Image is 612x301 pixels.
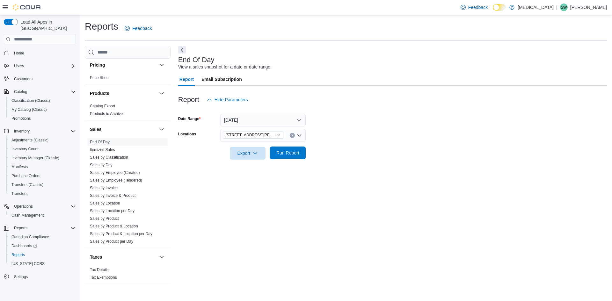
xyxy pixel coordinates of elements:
button: [DATE] [220,114,306,126]
button: Taxes [158,253,165,261]
span: Tax Details [90,267,109,272]
button: Catalog [1,87,78,96]
span: Manifests [11,164,28,169]
span: Export [234,147,262,160]
a: Settings [11,273,30,281]
label: Date Range [178,116,201,121]
a: Sales by Product [90,216,119,221]
span: Purchase Orders [11,173,40,178]
button: Remove 999 Denman Street from selection in this group [277,133,280,137]
span: Classification (Classic) [11,98,50,103]
button: Products [90,90,157,97]
a: Promotions [9,115,33,122]
span: Feedback [132,25,152,32]
a: My Catalog (Classic) [9,106,49,113]
a: Sales by Product & Location [90,224,138,228]
h3: Taxes [90,254,102,260]
a: Sales by Day [90,163,113,167]
span: Reports [14,226,27,231]
span: Feedback [468,4,488,11]
span: Cash Management [11,213,44,218]
a: Transfers (Classic) [9,181,46,189]
a: Home [11,49,27,57]
a: Sales by Classification [90,155,128,160]
span: Reports [11,224,76,232]
a: Tax Exemptions [90,275,117,280]
span: Sales by Product & Location [90,224,138,229]
a: Customers [11,75,35,83]
span: SW [561,4,567,11]
a: Dashboards [9,242,40,250]
button: Operations [11,203,35,210]
button: Hide Parameters [204,93,251,106]
a: Dashboards [6,241,78,250]
button: Pricing [158,61,165,69]
p: | [556,4,557,11]
span: Customers [14,76,33,82]
span: Promotions [9,115,76,122]
a: Catalog Export [90,104,115,108]
a: Inventory Count [9,145,41,153]
span: Settings [11,273,76,281]
span: Inventory [14,129,30,134]
button: Operations [1,202,78,211]
span: Email Subscription [201,73,242,86]
span: Canadian Compliance [9,233,76,241]
span: Manifests [9,163,76,171]
button: Run Report [270,147,306,159]
span: Users [11,62,76,70]
button: Purchase Orders [6,171,78,180]
img: Cova [13,4,41,11]
a: End Of Day [90,140,110,144]
span: My Catalog (Classic) [11,107,47,112]
a: Transfers [9,190,30,197]
span: Cash Management [9,211,76,219]
a: Adjustments (Classic) [9,136,51,144]
span: Reports [9,251,76,259]
span: Transfers [9,190,76,197]
span: Products to Archive [90,111,123,116]
button: Settings [1,272,78,281]
a: Sales by Product & Location per Day [90,232,152,236]
h3: Products [90,90,109,97]
button: Manifests [6,162,78,171]
span: Adjustments (Classic) [9,136,76,144]
a: Sales by Invoice [90,186,118,190]
a: Sales by Employee (Tendered) [90,178,142,183]
button: My Catalog (Classic) [6,105,78,114]
span: Inventory [11,127,76,135]
a: Sales by Location [90,201,120,205]
span: Inventory Manager (Classic) [11,155,59,161]
span: Transfers [11,191,27,196]
h3: End Of Day [178,56,215,64]
span: Run Report [276,150,299,156]
button: Transfers [6,189,78,198]
span: Inventory Manager (Classic) [9,154,76,162]
button: Inventory [11,127,32,135]
a: Products to Archive [90,111,123,116]
a: Feedback [458,1,490,14]
a: [US_STATE] CCRS [9,260,47,268]
button: Home [1,48,78,57]
a: Inventory Manager (Classic) [9,154,62,162]
a: Cash Management [9,211,46,219]
a: Sales by Invoice & Product [90,193,135,198]
p: [MEDICAL_DATA] [518,4,554,11]
button: [US_STATE] CCRS [6,259,78,268]
span: My Catalog (Classic) [9,106,76,113]
span: Sales by Invoice [90,185,118,190]
span: Inventory Count [11,147,39,152]
button: Reports [1,224,78,233]
span: Sales by Product & Location per Day [90,231,152,236]
span: Purchase Orders [9,172,76,180]
span: Transfers (Classic) [9,181,76,189]
label: Locations [178,132,196,137]
span: Transfers (Classic) [11,182,43,187]
h1: Reports [85,20,118,33]
a: Manifests [9,163,30,171]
